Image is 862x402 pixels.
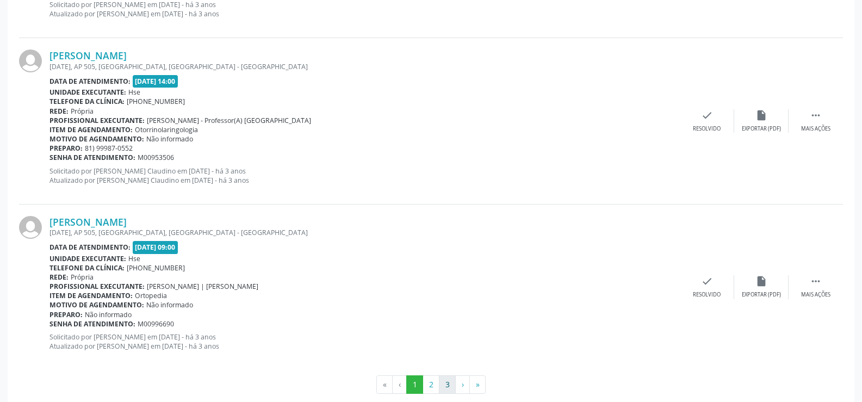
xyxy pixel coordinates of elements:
[455,375,470,394] button: Go to next page
[49,243,131,252] b: Data de atendimento:
[85,144,133,153] span: 81) 99987-0552
[133,75,178,88] span: [DATE] 14:00
[49,97,125,106] b: Telefone da clínica:
[801,291,830,299] div: Mais ações
[19,216,42,239] img: img
[85,310,132,319] span: Não informado
[49,273,69,282] b: Rede:
[755,275,767,287] i: insert_drive_file
[693,291,721,299] div: Resolvido
[49,88,126,97] b: Unidade executante:
[49,319,135,329] b: Senha de atendimento:
[147,116,311,125] span: [PERSON_NAME] - Professor(A) [GEOGRAPHIC_DATA]
[742,125,781,133] div: Exportar (PDF)
[49,144,83,153] b: Preparo:
[701,275,713,287] i: check
[49,228,680,237] div: [DATE], AP 505, [GEOGRAPHIC_DATA], [GEOGRAPHIC_DATA] - [GEOGRAPHIC_DATA]
[127,97,185,106] span: [PHONE_NUMBER]
[755,109,767,121] i: insert_drive_file
[49,166,680,185] p: Solicitado por [PERSON_NAME] Claudino em [DATE] - há 3 anos Atualizado por [PERSON_NAME] Claudino...
[49,62,680,71] div: [DATE], AP 505, [GEOGRAPHIC_DATA], [GEOGRAPHIC_DATA] - [GEOGRAPHIC_DATA]
[49,216,127,228] a: [PERSON_NAME]
[19,375,843,394] ul: Pagination
[49,50,127,61] a: [PERSON_NAME]
[810,109,822,121] i: 
[49,300,144,310] b: Motivo de agendamento:
[135,291,167,300] span: Ortopedia
[49,116,145,125] b: Profissional executante:
[49,263,125,273] b: Telefone da clínica:
[406,375,423,394] button: Go to page 1
[469,375,486,394] button: Go to last page
[128,88,140,97] span: Hse
[49,332,680,351] p: Solicitado por [PERSON_NAME] em [DATE] - há 3 anos Atualizado por [PERSON_NAME] em [DATE] - há 3 ...
[439,375,456,394] button: Go to page 3
[146,134,193,144] span: Não informado
[71,273,94,282] span: Própria
[49,134,144,144] b: Motivo de agendamento:
[701,109,713,121] i: check
[49,107,69,116] b: Rede:
[128,254,140,263] span: Hse
[49,282,145,291] b: Profissional executante:
[49,310,83,319] b: Preparo:
[133,241,178,253] span: [DATE] 09:00
[71,107,94,116] span: Própria
[146,300,193,310] span: Não informado
[49,77,131,86] b: Data de atendimento:
[810,275,822,287] i: 
[19,50,42,72] img: img
[742,291,781,299] div: Exportar (PDF)
[127,263,185,273] span: [PHONE_NUMBER]
[693,125,721,133] div: Resolvido
[801,125,830,133] div: Mais ações
[49,291,133,300] b: Item de agendamento:
[135,125,198,134] span: Otorrinolaringologia
[138,153,174,162] span: M00953506
[423,375,439,394] button: Go to page 2
[138,319,174,329] span: M00996690
[147,282,258,291] span: [PERSON_NAME] | [PERSON_NAME]
[49,153,135,162] b: Senha de atendimento:
[49,254,126,263] b: Unidade executante:
[49,125,133,134] b: Item de agendamento:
